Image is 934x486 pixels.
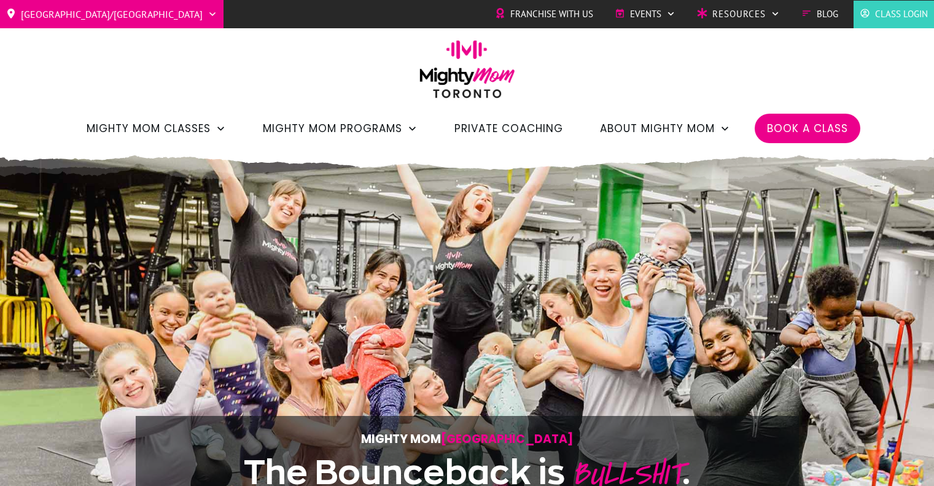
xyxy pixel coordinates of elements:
span: Mighty Mom Classes [87,118,211,139]
a: Private Coaching [454,118,563,139]
a: Mighty Mom Programs [263,118,418,139]
a: Book a Class [767,118,848,139]
span: Resources [712,5,766,23]
span: Blog [817,5,838,23]
span: Class Login [875,5,928,23]
p: Mighty Mom [173,429,761,449]
a: Class Login [860,5,928,23]
a: Franchise with Us [495,5,593,23]
span: [GEOGRAPHIC_DATA] [441,431,574,447]
a: About Mighty Mom [600,118,730,139]
span: [GEOGRAPHIC_DATA]/[GEOGRAPHIC_DATA] [21,4,203,24]
img: mightymom-logo-toronto [413,40,521,107]
span: About Mighty Mom [600,118,715,139]
span: Events [630,5,661,23]
a: Events [615,5,675,23]
a: Resources [697,5,780,23]
a: Mighty Mom Classes [87,118,226,139]
span: Mighty Mom Programs [263,118,402,139]
a: [GEOGRAPHIC_DATA]/[GEOGRAPHIC_DATA] [6,4,217,24]
span: Franchise with Us [510,5,593,23]
a: Blog [801,5,838,23]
